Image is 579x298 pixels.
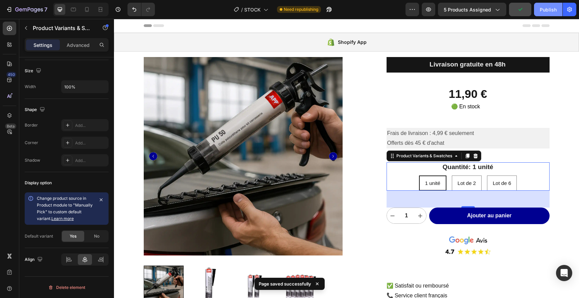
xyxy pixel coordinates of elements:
button: Carousel Next Arrow [215,133,223,141]
img: gempages_553466112554042288-1cbef4d6-0ebd-40e7-98be-68d7cbcc1d8e.webp [273,217,436,237]
img: Colle Becquet / Aileron de Voiture - Revvo [166,247,206,287]
span: STOCK [244,6,261,13]
span: Change product source in Product module to "Manually Pick" to custom default variant. [37,196,93,221]
div: Display option [25,180,52,186]
div: Size [25,66,43,76]
button: Carousel Back Arrow [35,133,43,141]
div: Ajouter au panier [353,192,398,202]
img: Colle Becquet / Aileron de Voiture - Revvo [120,247,160,287]
span: No [94,233,99,239]
button: 5 products assigned [438,3,506,16]
button: decrement [273,189,285,205]
p: Advanced [67,42,90,49]
div: Shadow [25,157,40,163]
img: Colle Becquet / Aileron de Voiture - Revvo [30,38,229,237]
img: Colle Becquet / Aileron de Voiture - Revvo [75,247,115,287]
button: Delete element [25,282,109,293]
span: 5 products assigned [444,6,491,13]
button: increment [300,189,312,205]
div: Shopify App [224,19,253,27]
p: 7 [44,5,47,13]
div: Add... [75,158,107,164]
div: Undo/Redo [128,3,155,16]
button: Ajouter au panier [315,189,436,205]
div: Open Intercom Messenger [556,265,572,281]
p: 🟢 En stock [337,83,366,93]
span: Need republishing [284,6,318,12]
div: Align [25,255,44,264]
legend: Quantité: 1 unité [328,143,380,153]
p: Settings [33,42,52,49]
div: Product Variants & Swatches [281,134,340,140]
div: Add... [75,123,107,129]
div: 11,90 € [273,67,436,83]
p: Product Variants & Swatches [33,24,90,32]
p: Frais de livraison : 4,99 € seulement [273,110,435,119]
button: Publish [534,3,562,16]
p: Page saved successfully [259,280,311,287]
span: Yes [70,233,76,239]
input: quantity [284,189,300,205]
a: Learn more [51,216,74,221]
span: Lot de 6 [379,161,397,167]
div: Delete element [48,283,85,292]
div: Default variant [25,233,53,239]
p: Offerts dès 45 € d'achat [273,119,435,129]
span: Lot de 2 [344,161,362,167]
div: Beta [5,124,16,129]
div: 450 [6,72,16,77]
div: Shape [25,105,46,114]
button: 7 [3,3,50,16]
span: 1 unité [311,161,326,167]
div: Publish [540,6,557,13]
span: Livraison gratuite en 48h [316,42,392,49]
div: Width [25,84,36,90]
input: Auto [62,81,108,93]
div: Corner [25,140,38,146]
iframe: Design area [114,19,579,298]
div: Add... [75,140,107,146]
div: Border [25,122,38,128]
span: / [241,6,243,13]
p: 📞 Service client français [273,272,435,282]
p: ✅ Satisfait ou remboursé [273,262,435,272]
